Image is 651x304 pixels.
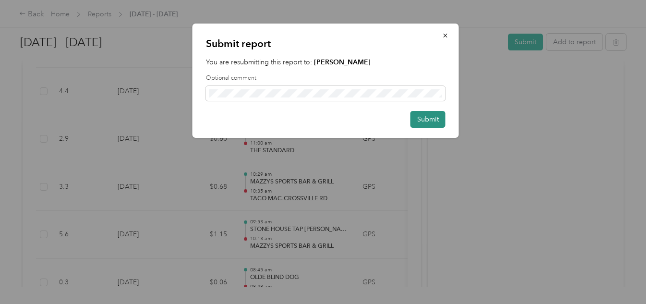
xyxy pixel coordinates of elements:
iframe: Everlance-gr Chat Button Frame [597,250,651,304]
button: Submit [410,111,446,128]
p: You are resubmitting this report to: [206,57,446,67]
label: Optional comment [206,74,446,83]
p: Submit report [206,37,446,50]
strong: [PERSON_NAME] [314,58,371,66]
